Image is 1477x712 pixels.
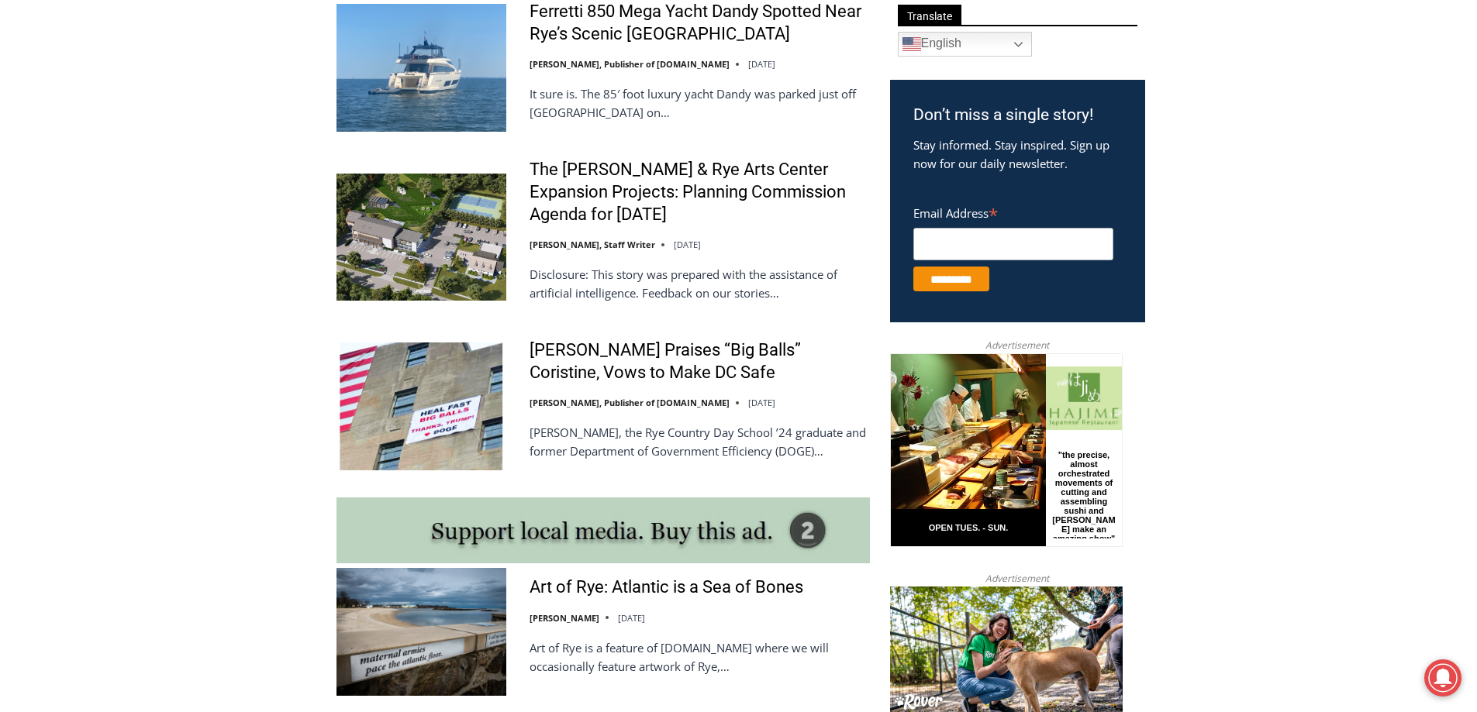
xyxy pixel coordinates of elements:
[913,198,1113,225] label: Email Address
[336,497,870,563] img: support local media, buy this ad
[674,239,701,250] time: [DATE]
[530,423,870,460] p: [PERSON_NAME], the Rye Country Day School ’24 graduate and former Department of Government Effici...
[913,136,1122,173] p: Stay informed. Stay inspired. Sign up now for our daily newsletter.
[373,150,751,193] a: Intern @ [DOMAIN_NAME]
[336,342,506,470] img: Trump Praises “Big Balls” Coristine, Vows to Make DC Safe
[530,1,870,45] a: Ferretti 850 Mega Yacht Dandy Spotted Near Rye’s Scenic [GEOGRAPHIC_DATA]
[530,339,870,384] a: [PERSON_NAME] Praises “Big Balls” Coristine, Vows to Make DC Safe
[530,159,870,225] a: The [PERSON_NAME] & Rye Arts Center Expansion Projects: Planning Commission Agenda for [DATE]
[748,58,775,70] time: [DATE]
[5,160,152,218] span: Open Tues. - Sun. [PHONE_NUMBER]
[336,174,506,301] img: The Osborn & Rye Arts Center Expansion Projects: Planning Commission Agenda for Tuesday, August 1...
[461,5,560,71] a: Book [PERSON_NAME]'s Good Humor for Your Event
[898,32,1032,57] a: English
[405,154,719,189] span: Intern @ [DOMAIN_NAME]
[530,84,870,122] p: It sure is. The 85′ foot luxury yacht Dandy was parked just off [GEOGRAPHIC_DATA] on…
[336,568,506,695] img: Art of Rye: Atlantic is a Sea of Bones
[530,58,730,70] a: [PERSON_NAME], Publisher of [DOMAIN_NAME]
[748,397,775,408] time: [DATE]
[472,16,540,60] h4: Book [PERSON_NAME]'s Good Humor for Your Event
[102,20,383,50] div: Book [PERSON_NAME]'s Good Humor for Your Drive by Birthday
[336,4,506,131] img: Ferretti 850 Mega Yacht Dandy Spotted Near Rye’s Scenic Parsonage Point
[1,156,156,193] a: Open Tues. - Sun. [PHONE_NUMBER]
[530,397,730,408] a: [PERSON_NAME], Publisher of [DOMAIN_NAME]
[530,239,655,250] a: [PERSON_NAME], Staff Writer
[392,1,733,150] div: Apply Now <> summer and RHS senior internships available
[970,338,1065,353] span: Advertisement
[160,97,228,185] div: "the precise, almost orchestrated movements of cutting and assembling sushi and [PERSON_NAME] mak...
[970,571,1065,586] span: Advertisement
[913,103,1122,128] h3: Don’t miss a single story!
[530,612,599,624] a: [PERSON_NAME]
[530,576,803,599] a: Art of Rye: Atlantic is a Sea of Bones
[898,5,961,26] span: Translate
[902,35,921,53] img: en
[530,638,870,676] p: Art of Rye is a feature of [DOMAIN_NAME] where we will occasionally feature artwork of Rye,…
[618,612,645,624] time: [DATE]
[530,265,870,302] p: Disclosure: This story was prepared with the assistance of artificial intelligence. Feedback on o...
[375,1,468,71] img: s_800_d653096d-cda9-4b24-94f4-9ae0c7afa054.jpeg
